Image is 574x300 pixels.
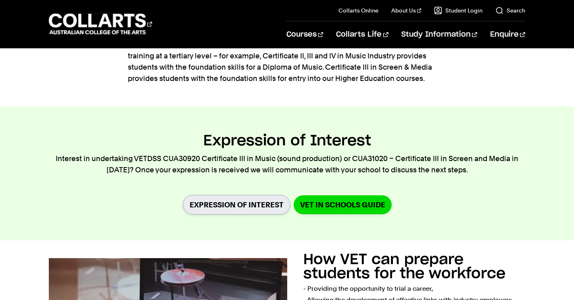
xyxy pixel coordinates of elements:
[338,6,378,14] a: Collarts Online
[128,28,447,84] p: Upon successful completion of a VET program, students are awarded a nationally-accredited vocatio...
[286,21,323,48] a: Courses
[495,6,525,14] a: Search
[336,21,388,48] a: Collarts Life
[391,6,421,14] a: About Us
[303,252,505,281] h2: How VET can prepare students for the workforce
[49,12,152,35] div: Go to homepage
[434,6,482,14] a: Student Login
[49,153,525,176] p: Interest in undertaking VETDSS CUA30920 Certificate III in Music (sound production) or CUA31020 –...
[294,195,392,214] a: VET in Schools Guide
[490,21,525,48] a: Enquire
[203,132,371,150] h2: Expression of Interest
[183,195,290,215] a: Expression of Interest
[401,21,477,48] a: Study Information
